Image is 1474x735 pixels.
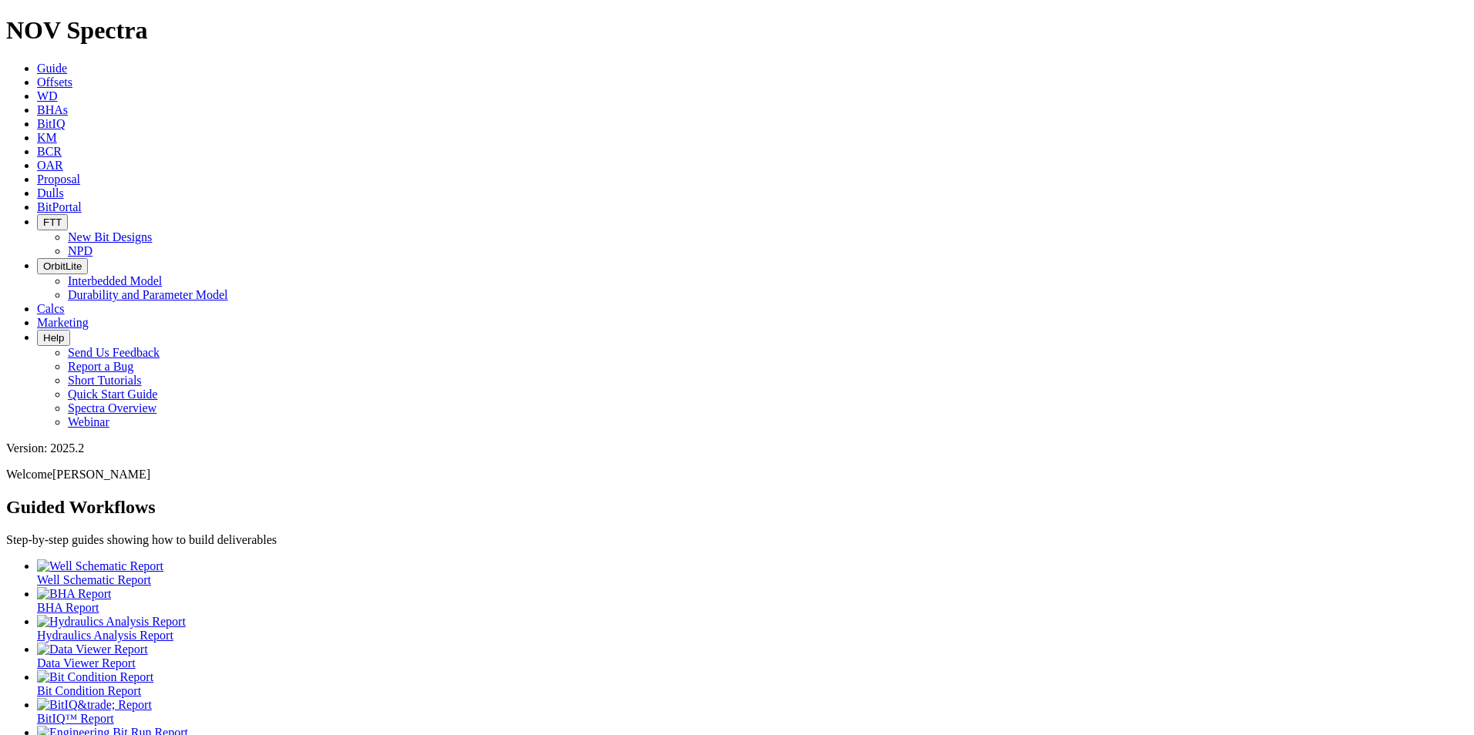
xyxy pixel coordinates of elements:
[68,388,157,401] a: Quick Start Guide
[37,670,153,684] img: Bit Condition Report
[37,559,1468,586] a: Well Schematic Report Well Schematic Report
[37,656,136,670] span: Data Viewer Report
[37,131,57,144] a: KM
[37,615,1468,642] a: Hydraulics Analysis Report Hydraulics Analysis Report
[6,533,1468,547] p: Step-by-step guides showing how to build deliverables
[6,497,1468,518] h2: Guided Workflows
[37,117,65,130] a: BitIQ
[68,244,93,257] a: NPD
[37,629,173,642] span: Hydraulics Analysis Report
[37,200,82,213] a: BitPortal
[37,601,99,614] span: BHA Report
[68,374,142,387] a: Short Tutorials
[37,330,70,346] button: Help
[37,573,151,586] span: Well Schematic Report
[37,643,1468,670] a: Data Viewer Report Data Viewer Report
[52,468,150,481] span: [PERSON_NAME]
[43,332,64,344] span: Help
[37,615,186,629] img: Hydraulics Analysis Report
[37,316,89,329] a: Marketing
[68,346,160,359] a: Send Us Feedback
[37,587,1468,614] a: BHA Report BHA Report
[43,260,82,272] span: OrbitLite
[6,441,1468,455] div: Version: 2025.2
[37,159,63,172] a: OAR
[68,360,133,373] a: Report a Bug
[37,302,65,315] a: Calcs
[37,89,58,102] a: WD
[68,288,228,301] a: Durability and Parameter Model
[68,415,109,428] a: Webinar
[37,214,68,230] button: FTT
[68,274,162,287] a: Interbedded Model
[6,16,1468,45] h1: NOV Spectra
[37,76,72,89] a: Offsets
[37,62,67,75] a: Guide
[68,230,152,243] a: New Bit Designs
[6,468,1468,482] p: Welcome
[68,401,156,414] a: Spectra Overview
[37,698,152,712] img: BitIQ&trade; Report
[37,559,163,573] img: Well Schematic Report
[37,712,114,725] span: BitIQ™ Report
[37,145,62,158] a: BCR
[37,587,111,601] img: BHA Report
[37,684,141,697] span: Bit Condition Report
[37,186,64,200] a: Dulls
[37,698,1468,725] a: BitIQ&trade; Report BitIQ™ Report
[37,670,1468,697] a: Bit Condition Report Bit Condition Report
[43,216,62,228] span: FTT
[37,643,148,656] img: Data Viewer Report
[37,103,68,116] a: BHAs
[37,258,88,274] button: OrbitLite
[37,173,80,186] a: Proposal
